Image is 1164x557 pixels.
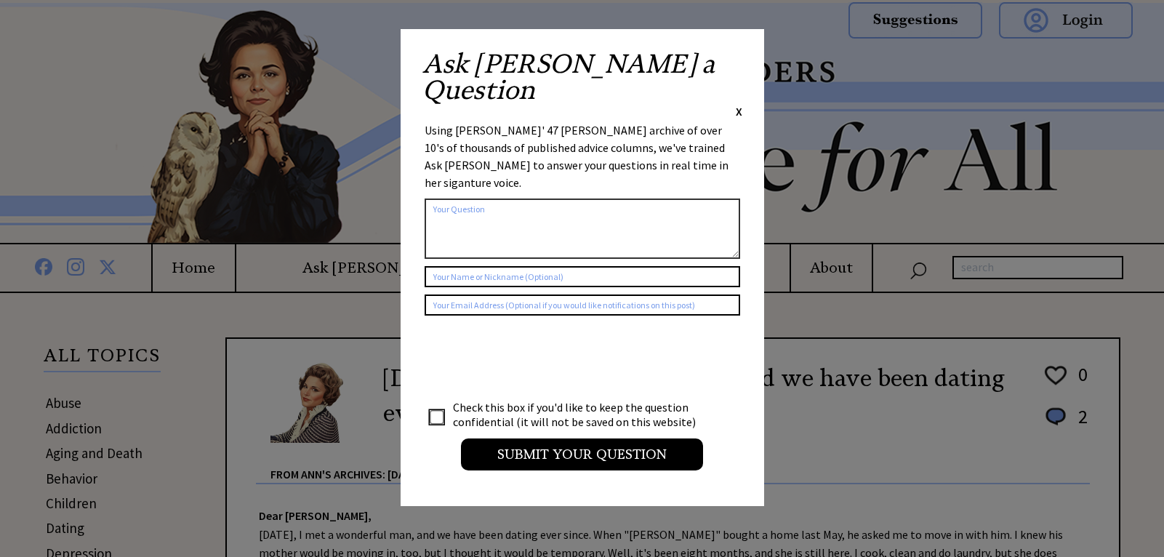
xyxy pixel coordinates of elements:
input: Submit your Question [461,438,703,470]
div: Using [PERSON_NAME]' 47 [PERSON_NAME] archive of over 10's of thousands of published advice colum... [425,121,740,191]
h2: Ask [PERSON_NAME] a Question [422,51,742,103]
input: Your Email Address (Optional if you would like notifications on this post) [425,294,740,316]
td: Check this box if you'd like to keep the question confidential (it will not be saved on this webs... [452,399,710,430]
span: X [736,104,742,119]
iframe: reCAPTCHA [425,330,646,387]
input: Your Name or Nickname (Optional) [425,266,740,287]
